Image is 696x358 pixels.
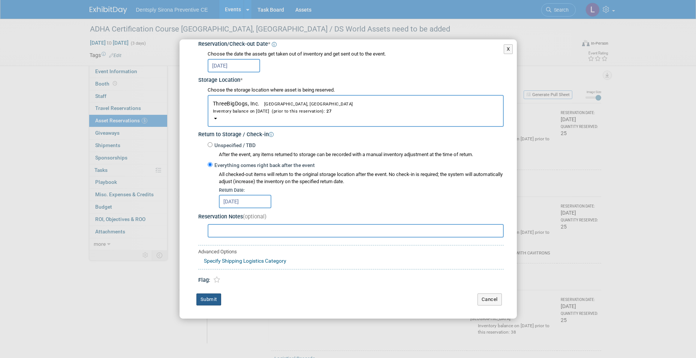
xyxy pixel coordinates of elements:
div: Choose the date the assets get taken out of inventory and get sent out to the event. [208,51,504,58]
div: Advanced Options [198,248,504,256]
div: Reservation/Check-out Date [198,38,504,48]
span: ThreeBigDogs, Inc. [213,101,498,114]
span: 27 [325,109,331,114]
span: (optional) [243,214,266,220]
input: Reservation Date [208,59,260,72]
div: All checked-out items will return to the original storage location after the event. No check-in i... [219,171,504,185]
a: Specify Shipping Logistics Category [204,258,286,264]
button: X [504,44,513,54]
input: Return Date [219,195,271,208]
label: Unspecified / TBD [213,142,256,149]
span: Flag: [198,277,210,283]
div: Choose the storage location where asset is being reserved. [208,87,504,94]
label: Everything comes right back after the event [213,162,315,169]
div: Return Date: [219,187,504,194]
button: Cancel [477,293,502,305]
div: After the event, any items returned to storage can be recorded with a manual inventory adjustment... [208,149,504,158]
span: [GEOGRAPHIC_DATA], [GEOGRAPHIC_DATA] [260,102,353,107]
div: Return to Storage / Check-in [198,129,504,139]
button: ThreeBigDogs, Inc.[GEOGRAPHIC_DATA], [GEOGRAPHIC_DATA]Inventory balance on [DATE] (prior to this ... [208,95,504,127]
button: Submit [196,293,221,305]
div: Storage Location [198,74,504,84]
div: Inventory balance on [DATE] (prior to this reservation): [213,107,498,114]
div: Reservation Notes [198,213,504,221]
